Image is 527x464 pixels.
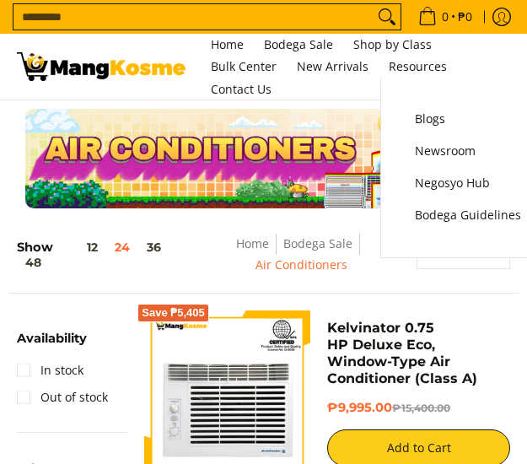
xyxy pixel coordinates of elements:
[297,58,368,74] span: New Arrivals
[413,8,477,26] span: •
[374,4,401,30] button: Search
[202,79,280,100] a: Contact Us
[327,400,510,416] h6: ₱9,995.00
[415,141,521,162] span: Newsroom
[186,234,417,293] nav: Breadcrumbs
[53,240,106,254] button: 12
[255,35,341,56] a: Bodega Sale
[415,173,521,194] span: Negosyo Hub
[202,35,252,56] a: Home
[345,35,440,56] a: Shop by Class
[380,57,455,78] a: Resources
[415,205,521,226] span: Bodega Guidelines
[236,235,269,251] a: Home
[106,240,138,254] button: 24
[392,402,450,414] del: ₱15,400.00
[264,36,333,52] span: Bodega Sale
[211,58,277,74] span: Bulk Center
[288,57,377,78] a: New Arrivals
[17,332,87,345] span: Availability
[415,109,521,130] span: Blogs
[211,36,244,52] span: Home
[138,240,169,254] button: 36
[327,320,477,386] a: Kelvinator 0.75 HP Deluxe Eco, Window-Type Air Conditioner (Class A)
[389,58,447,74] span: Resources
[202,57,285,78] a: Bulk Center
[353,36,432,52] span: Shop by Class
[17,256,50,269] button: 48
[17,384,108,411] a: Out of stock
[283,235,352,251] a: Bodega Sale
[17,52,186,81] img: Bodega Sale Aircon l Mang Kosme: Home Appliances Warehouse Sale
[202,34,510,100] nav: Main Menu
[142,308,205,318] span: Save ₱5,405
[455,11,475,23] span: ₱0
[439,11,451,23] span: 0
[17,357,83,384] a: In stock
[17,332,87,358] summary: Open
[255,256,347,272] a: Air Conditioners
[17,240,186,271] h5: Show
[211,81,272,97] span: Contact Us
